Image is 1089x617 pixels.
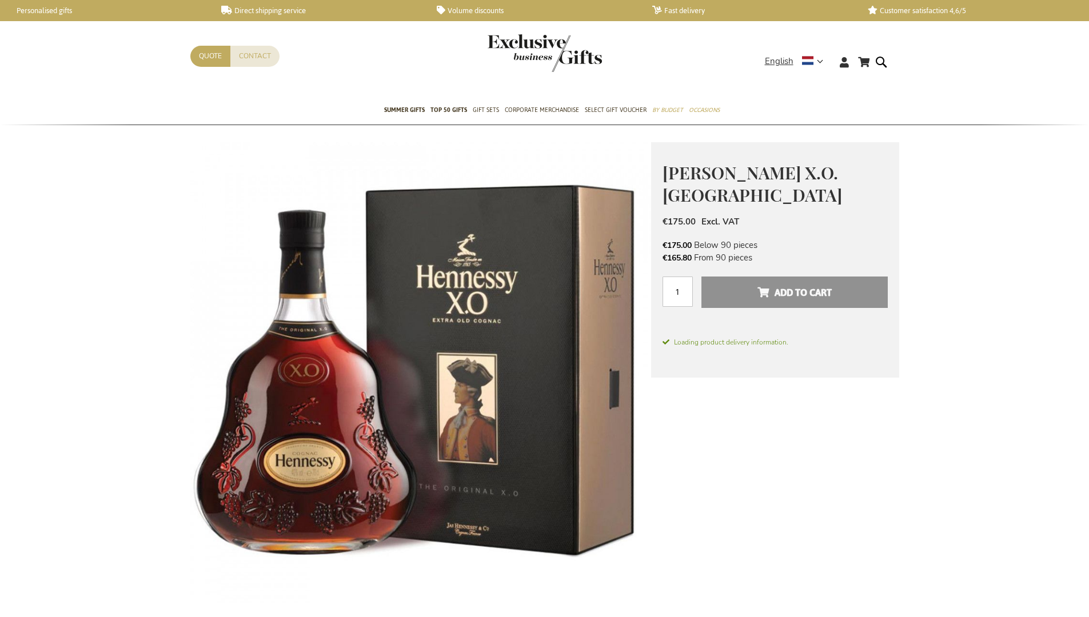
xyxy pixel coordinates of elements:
span: Corporate Merchandise [505,104,579,116]
span: Gift Sets [473,104,499,116]
a: Select Gift Voucher [585,97,647,125]
li: From 90 pieces [663,251,888,264]
span: €165.80 [663,253,692,263]
a: Quote [190,46,230,67]
img: Hennessy X.O. Cognac [190,142,651,603]
a: Contact [230,46,280,67]
a: Occasions [689,97,720,125]
a: Corporate Merchandise [505,97,579,125]
span: Summer Gifts [384,104,425,116]
a: Summer Gifts [384,97,425,125]
span: [PERSON_NAME] X.O. [GEOGRAPHIC_DATA] [663,161,842,206]
span: Loading product delivery information. [663,337,888,347]
span: Select Gift Voucher [585,104,647,116]
a: Customer satisfaction 4,6/5 [868,6,1065,15]
span: TOP 50 Gifts [430,104,467,116]
span: English [765,55,793,68]
li: Below 90 pieces [663,239,888,251]
a: Volume discounts [437,6,634,15]
a: By Budget [652,97,683,125]
a: TOP 50 Gifts [430,97,467,125]
a: store logo [488,34,545,72]
span: €175.00 [663,240,692,251]
a: Direct shipping service [221,6,418,15]
span: Occasions [689,104,720,116]
a: Gift Sets [473,97,499,125]
span: Excl. VAT [701,216,739,227]
span: By Budget [652,104,683,116]
a: Fast delivery [652,6,849,15]
a: Personalised gifts [6,6,203,15]
img: Exclusive Business gifts logo [488,34,602,72]
span: €175.00 [663,216,696,227]
input: Qty [663,277,693,307]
